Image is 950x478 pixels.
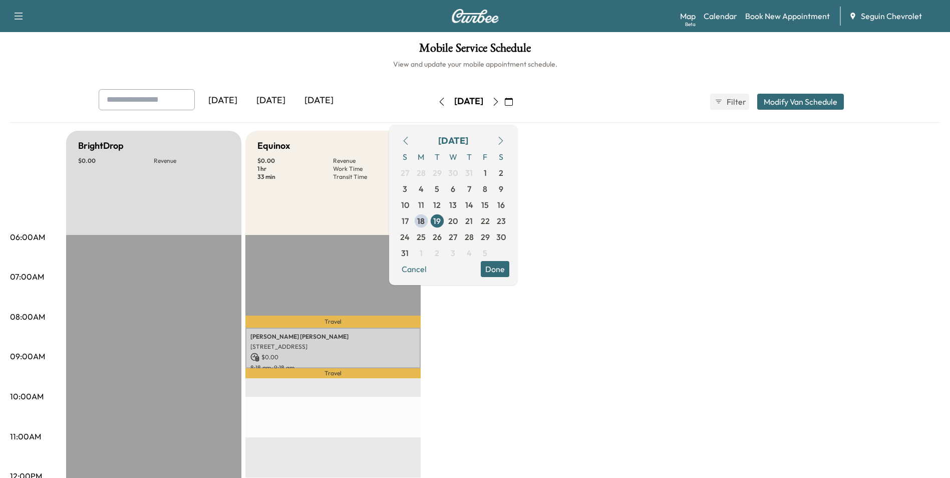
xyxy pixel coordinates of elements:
span: 12 [433,199,441,211]
span: T [429,149,445,165]
button: Filter [710,94,749,110]
span: 9 [499,183,503,195]
span: Filter [727,96,745,108]
span: 1 [420,247,423,259]
span: 31 [401,247,409,259]
button: Done [481,261,509,277]
p: Revenue [154,157,229,165]
p: $ 0.00 [78,157,154,165]
span: 28 [417,167,426,179]
span: 27 [401,167,409,179]
p: 09:00AM [10,350,45,362]
div: [DATE] [247,89,295,112]
span: M [413,149,429,165]
p: [STREET_ADDRESS] [250,343,416,351]
span: 5 [435,183,439,195]
h1: Mobile Service Schedule [10,42,940,59]
span: 2 [435,247,439,259]
span: Seguin Chevrolet [861,10,922,22]
div: Beta [685,21,696,28]
span: 29 [433,167,442,179]
p: 06:00AM [10,231,45,243]
div: [DATE] [295,89,343,112]
p: 08:00AM [10,311,45,323]
span: 20 [448,215,458,227]
span: 5 [483,247,487,259]
p: 33 min [257,173,333,181]
a: Book New Appointment [745,10,830,22]
span: 2 [499,167,503,179]
h5: BrightDrop [78,139,124,153]
a: MapBeta [680,10,696,22]
span: 31 [465,167,473,179]
span: 24 [400,231,410,243]
div: [DATE] [199,89,247,112]
span: 10 [401,199,409,211]
span: F [477,149,493,165]
p: [PERSON_NAME] [PERSON_NAME] [250,333,416,341]
h6: View and update your mobile appointment schedule. [10,59,940,69]
span: 16 [497,199,505,211]
p: $ 0.00 [250,353,416,362]
div: [DATE] [438,134,468,148]
span: 3 [451,247,455,259]
span: 30 [496,231,506,243]
span: S [493,149,509,165]
p: Revenue [333,157,409,165]
span: 13 [449,199,457,211]
p: 8:18 am - 9:18 am [250,364,416,372]
span: 7 [467,183,471,195]
span: 30 [448,167,458,179]
span: 4 [467,247,472,259]
span: S [397,149,413,165]
span: 17 [402,215,409,227]
span: 23 [497,215,506,227]
span: 26 [433,231,442,243]
span: 25 [417,231,426,243]
span: 18 [417,215,425,227]
span: T [461,149,477,165]
span: 1 [484,167,487,179]
span: 3 [403,183,407,195]
span: W [445,149,461,165]
span: 4 [419,183,424,195]
p: 11:00AM [10,430,41,442]
p: 10:00AM [10,390,44,402]
p: Travel [245,368,421,378]
p: Transit Time [333,173,409,181]
button: Cancel [397,261,431,277]
img: Curbee Logo [451,9,499,23]
span: 27 [449,231,457,243]
p: $ 0.00 [257,157,333,165]
button: Modify Van Schedule [757,94,844,110]
span: 21 [465,215,473,227]
span: 14 [465,199,473,211]
p: 1 hr [257,165,333,173]
h5: Equinox [257,139,290,153]
span: 11 [418,199,424,211]
span: 19 [433,215,441,227]
span: 8 [483,183,487,195]
span: 28 [465,231,474,243]
p: 07:00AM [10,271,44,283]
a: Calendar [704,10,737,22]
p: Travel [245,316,421,328]
span: 29 [481,231,490,243]
div: [DATE] [454,95,483,108]
span: 15 [481,199,489,211]
p: Work Time [333,165,409,173]
span: 6 [451,183,455,195]
span: 22 [481,215,490,227]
